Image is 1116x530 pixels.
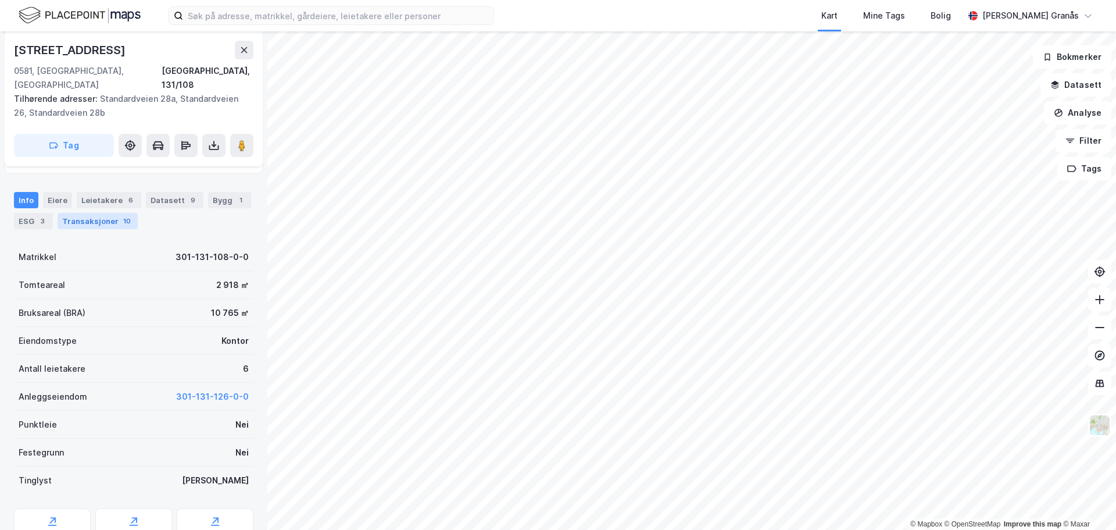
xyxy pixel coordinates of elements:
button: Filter [1056,129,1111,152]
div: Nei [235,418,249,432]
button: Analyse [1044,101,1111,125]
div: Festegrunn [19,446,64,460]
div: Kart [821,9,838,23]
div: Bolig [931,9,951,23]
div: Eiere [43,192,72,208]
div: Tinglyst [19,474,52,488]
div: Anleggseiendom [19,390,87,404]
input: Søk på adresse, matrikkel, gårdeiere, leietakere eller personer [183,7,493,24]
div: 10 [121,215,133,227]
div: Antall leietakere [19,362,85,376]
img: logo.f888ab2527a4732fd821a326f86c7f29.svg [19,5,141,26]
div: 3 [37,215,48,227]
div: Bruksareal (BRA) [19,306,85,320]
div: Mine Tags [863,9,905,23]
div: Info [14,192,38,208]
div: 6 [125,194,137,206]
div: 301-131-108-0-0 [176,250,249,264]
div: [GEOGRAPHIC_DATA], 131/108 [162,64,253,92]
button: 301-131-126-0-0 [176,390,249,404]
span: Tilhørende adresser: [14,94,100,104]
div: 6 [243,362,249,376]
div: Eiendomstype [19,334,77,348]
a: Improve this map [1004,520,1061,528]
div: Bygg [208,192,251,208]
div: 9 [187,194,199,206]
div: [PERSON_NAME] Granås [982,9,1079,23]
a: OpenStreetMap [945,520,1001,528]
button: Bokmerker [1033,45,1111,69]
div: ESG [14,213,53,229]
iframe: Chat Widget [1058,474,1116,530]
div: Matrikkel [19,250,56,264]
div: Punktleie [19,418,57,432]
div: Tomteareal [19,278,65,292]
button: Tags [1057,157,1111,180]
div: 1 [235,194,246,206]
div: 10 765 ㎡ [211,306,249,320]
div: Leietakere [77,192,141,208]
a: Mapbox [910,520,942,528]
div: Kontor [221,334,249,348]
img: Z [1089,414,1111,436]
div: Nei [235,446,249,460]
div: 0581, [GEOGRAPHIC_DATA], [GEOGRAPHIC_DATA] [14,64,162,92]
div: Datasett [146,192,203,208]
div: Standardveien 28a, Standardveien 26, Standardveien 28b [14,92,244,120]
div: Transaksjoner [58,213,138,229]
button: Datasett [1040,73,1111,97]
div: [PERSON_NAME] [182,474,249,488]
div: 2 918 ㎡ [216,278,249,292]
div: [STREET_ADDRESS] [14,41,128,59]
button: Tag [14,134,114,157]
